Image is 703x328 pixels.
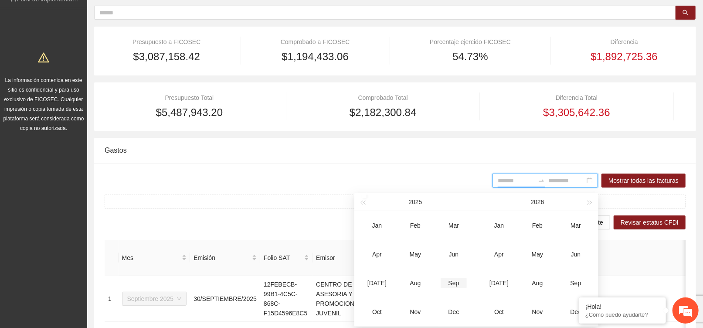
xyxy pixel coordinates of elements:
[563,220,589,231] div: Mar
[557,211,595,240] td: 2026-03
[143,4,164,25] div: Minimizar ventana de chat en vivo
[480,211,518,240] td: 2026-01
[190,276,260,322] td: 30/SEPTIEMBRE/2025
[105,195,686,208] button: plusSubir factura
[486,220,512,231] div: Jan
[402,307,428,317] div: Nov
[298,93,468,102] div: Comprobado Total
[156,104,223,121] span: $5,487,943.20
[538,177,545,184] span: swap-right
[480,269,518,297] td: 2026-07
[621,218,679,227] span: Revisar estatus CFDI
[585,303,659,310] div: ¡Hola!
[45,44,146,56] div: Chatee con nosotros ahora
[530,193,544,211] button: 2026
[194,253,250,263] span: Emisión
[396,269,435,297] td: 2025-08
[563,37,686,47] div: Diferencia
[396,240,435,269] td: 2025-05
[441,278,467,288] div: Sep
[591,48,658,65] span: $1,892,725.36
[51,116,120,205] span: Estamos en línea.
[260,240,312,276] th: Folio SAT
[524,220,550,231] div: Feb
[190,240,260,276] th: Emisión
[364,249,390,260] div: Apr
[358,240,396,269] td: 2025-04
[105,93,274,102] div: Presupuesto Total
[396,297,435,326] td: 2025-11
[402,220,428,231] div: Feb
[480,240,518,269] td: 2026-04
[683,10,689,17] span: search
[435,240,473,269] td: 2025-06
[396,211,435,240] td: 2025-02
[282,48,348,65] span: $1,194,433.06
[253,37,378,47] div: Comprobado a FICOSEC
[601,174,686,188] button: Mostrar todas las facturas
[402,278,428,288] div: Aug
[518,297,557,326] td: 2026-11
[4,238,166,269] textarea: Escriba su mensaje y pulse “Intro”
[524,278,550,288] div: Aug
[122,253,180,263] span: Mes
[563,249,589,260] div: Jun
[585,311,659,318] p: ¿Cómo puedo ayudarte?
[563,278,589,288] div: Sep
[557,297,595,326] td: 2026-12
[676,6,696,20] button: search
[127,292,182,305] span: Septiembre 2025
[3,77,84,131] span: La información contenida en este sitio es confidencial y para uso exclusivo de FICOSEC. Cualquier...
[105,138,686,163] div: Gastos
[133,48,200,65] span: $3,087,158.42
[105,276,119,322] td: 1
[38,52,49,63] span: warning
[119,240,190,276] th: Mes
[441,220,467,231] div: Mar
[518,211,557,240] td: 2026-02
[435,211,473,240] td: 2025-03
[524,307,550,317] div: Nov
[364,278,390,288] div: [DATE]
[518,269,557,297] td: 2026-08
[402,249,428,260] div: May
[435,269,473,297] td: 2025-09
[554,218,603,227] span: Descargar reporte
[563,307,589,317] div: Dec
[402,37,539,47] div: Porcentaje ejercido FICOSEC
[408,193,422,211] button: 2025
[486,307,512,317] div: Oct
[260,276,312,322] td: 12FEBECB-99B1-4C5C-868C-F15D4596E8C5
[358,269,396,297] td: 2025-07
[524,249,550,260] div: May
[441,249,467,260] div: Jun
[364,307,390,317] div: Oct
[435,297,473,326] td: 2025-12
[358,297,396,326] td: 2025-10
[105,37,228,47] div: Presupuesto a FICOSEC
[557,240,595,269] td: 2026-06
[614,215,686,229] button: Revisar estatus CFDI
[543,104,610,121] span: $3,305,642.36
[312,276,370,322] td: CENTRO DE ASESORIA Y PROMOCION JUVENIL
[518,240,557,269] td: 2026-05
[441,307,467,317] div: Dec
[480,297,518,326] td: 2026-10
[452,48,488,65] span: 54.73%
[486,278,512,288] div: [DATE]
[350,104,416,121] span: $2,182,300.84
[264,253,302,263] span: Folio SAT
[358,211,396,240] td: 2025-01
[608,176,679,185] span: Mostrar todas las facturas
[316,253,360,263] span: Emisor
[486,249,512,260] div: Apr
[538,177,545,184] span: to
[557,269,595,297] td: 2026-09
[312,240,370,276] th: Emisor
[364,220,390,231] div: Jan
[492,93,662,102] div: Diferencia Total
